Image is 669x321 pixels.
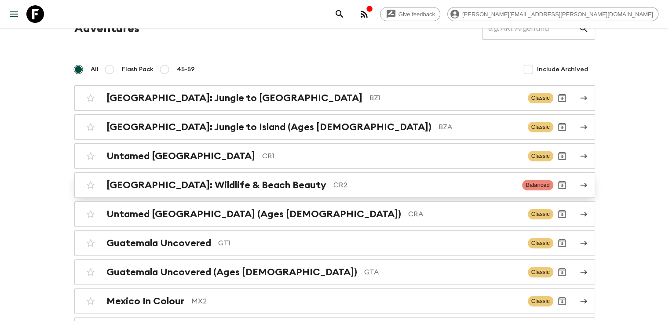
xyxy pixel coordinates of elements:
[380,7,440,21] a: Give feedback
[333,180,515,190] p: CR2
[106,208,401,220] h2: Untamed [GEOGRAPHIC_DATA] (Ages [DEMOGRAPHIC_DATA])
[528,267,553,277] span: Classic
[528,238,553,248] span: Classic
[553,89,571,107] button: Archive
[5,5,23,23] button: menu
[74,230,595,256] a: Guatemala UncoveredGT1ClassicArchive
[528,296,553,306] span: Classic
[177,65,195,74] span: 45-59
[553,234,571,252] button: Archive
[369,93,521,103] p: BZ1
[364,267,521,277] p: GTA
[553,263,571,281] button: Archive
[74,85,595,111] a: [GEOGRAPHIC_DATA]: Jungle to [GEOGRAPHIC_DATA]BZ1ClassicArchive
[457,11,658,18] span: [PERSON_NAME][EMAIL_ADDRESS][PERSON_NAME][DOMAIN_NAME]
[106,121,431,133] h2: [GEOGRAPHIC_DATA]: Jungle to Island (Ages [DEMOGRAPHIC_DATA])
[553,292,571,310] button: Archive
[106,92,362,104] h2: [GEOGRAPHIC_DATA]: Jungle to [GEOGRAPHIC_DATA]
[74,172,595,198] a: [GEOGRAPHIC_DATA]: Wildlife & Beach BeautyCR2BalancedArchive
[91,65,99,74] span: All
[74,114,595,140] a: [GEOGRAPHIC_DATA]: Jungle to Island (Ages [DEMOGRAPHIC_DATA])BZAClassicArchive
[74,143,595,169] a: Untamed [GEOGRAPHIC_DATA]CR1ClassicArchive
[439,122,521,132] p: BZA
[74,259,595,285] a: Guatemala Uncovered (Ages [DEMOGRAPHIC_DATA])GTAClassicArchive
[218,238,521,248] p: GT1
[553,176,571,194] button: Archive
[262,151,521,161] p: CR1
[408,209,521,219] p: CRA
[106,237,211,249] h2: Guatemala Uncovered
[528,93,553,103] span: Classic
[553,118,571,136] button: Archive
[528,209,553,219] span: Classic
[394,11,440,18] span: Give feedback
[191,296,521,306] p: MX2
[74,20,139,37] h1: Adventures
[553,147,571,165] button: Archive
[447,7,658,21] div: [PERSON_NAME][EMAIL_ADDRESS][PERSON_NAME][DOMAIN_NAME]
[74,288,595,314] a: Mexico In ColourMX2ClassicArchive
[331,5,348,23] button: search adventures
[74,201,595,227] a: Untamed [GEOGRAPHIC_DATA] (Ages [DEMOGRAPHIC_DATA])CRAClassicArchive
[522,180,553,190] span: Balanced
[106,266,357,278] h2: Guatemala Uncovered (Ages [DEMOGRAPHIC_DATA])
[106,179,326,191] h2: [GEOGRAPHIC_DATA]: Wildlife & Beach Beauty
[537,65,588,74] span: Include Archived
[553,205,571,223] button: Archive
[106,295,184,307] h2: Mexico In Colour
[106,150,255,162] h2: Untamed [GEOGRAPHIC_DATA]
[122,65,154,74] span: Flash Pack
[482,16,578,41] input: e.g. AR1, Argentina
[528,122,553,132] span: Classic
[528,151,553,161] span: Classic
